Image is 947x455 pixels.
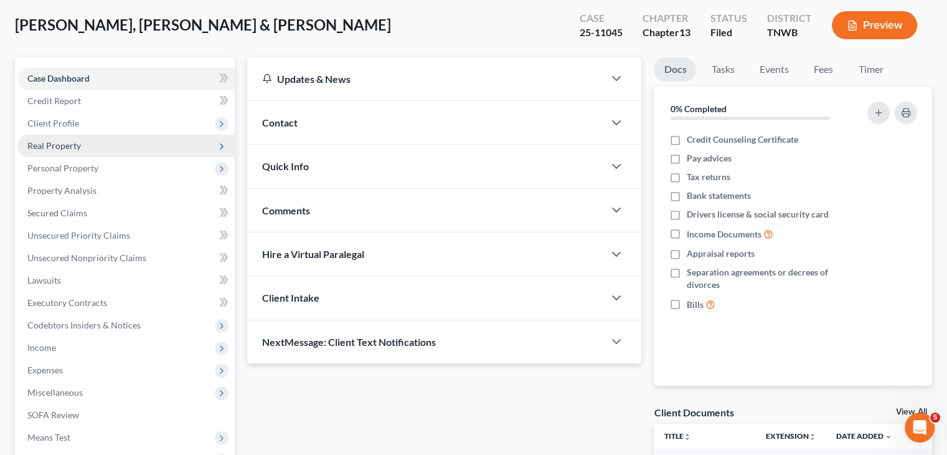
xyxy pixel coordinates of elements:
[686,299,703,311] span: Bills
[17,202,235,224] a: Secured Claims
[683,433,690,441] i: unfold_more
[686,152,731,165] span: Pay advices
[27,297,107,308] span: Executory Contracts
[686,189,750,202] span: Bank statements
[17,269,235,292] a: Lawsuits
[710,26,747,40] div: Filed
[710,11,747,26] div: Status
[27,365,63,375] span: Expenses
[17,180,235,202] a: Property Analysis
[654,406,733,419] div: Client Documents
[580,26,623,40] div: 25-11045
[27,208,87,218] span: Secured Claims
[686,228,761,241] span: Income Documents
[27,95,81,106] span: Credit Report
[17,67,235,90] a: Case Dashboard
[27,73,90,84] span: Case Dashboard
[262,160,309,172] span: Quick Info
[930,413,940,423] span: 5
[580,11,623,26] div: Case
[809,433,816,441] i: unfold_more
[262,72,589,85] div: Updates & News
[885,433,892,441] i: expand_more
[686,208,828,221] span: Drivers license & social security card
[27,410,79,420] span: SOFA Review
[17,90,235,112] a: Credit Report
[17,292,235,314] a: Executory Contracts
[643,11,690,26] div: Chapter
[262,117,298,128] span: Contact
[832,11,917,39] button: Preview
[686,247,754,260] span: Appraisal reports
[686,133,798,146] span: Credit Counseling Certificate
[654,57,696,82] a: Docs
[27,230,130,241] span: Unsecured Priority Claims
[262,204,310,216] span: Comments
[15,16,391,34] span: [PERSON_NAME], [PERSON_NAME] & [PERSON_NAME]
[27,163,98,173] span: Personal Property
[17,247,235,269] a: Unsecured Nonpriority Claims
[27,342,56,353] span: Income
[896,408,927,416] a: View All
[27,320,141,330] span: Codebtors Insiders & Notices
[27,387,83,398] span: Miscellaneous
[701,57,744,82] a: Tasks
[749,57,798,82] a: Events
[17,224,235,247] a: Unsecured Priority Claims
[686,171,730,183] span: Tax returns
[905,413,935,443] iframe: Intercom live chat
[836,431,892,441] a: Date Added expand_more
[262,248,364,260] span: Hire a Virtual Paralegal
[664,431,690,441] a: Titleunfold_more
[670,103,726,114] strong: 0% Completed
[27,185,97,196] span: Property Analysis
[767,11,812,26] div: District
[766,431,816,441] a: Extensionunfold_more
[803,57,843,82] a: Fees
[17,404,235,426] a: SOFA Review
[27,118,79,128] span: Client Profile
[767,26,812,40] div: TNWB
[679,26,690,38] span: 13
[27,432,70,443] span: Means Test
[848,57,893,82] a: Timer
[686,266,852,291] span: Separation agreements or decrees of divorces
[262,336,436,348] span: NextMessage: Client Text Notifications
[27,275,61,285] span: Lawsuits
[27,252,146,263] span: Unsecured Nonpriority Claims
[643,26,690,40] div: Chapter
[262,292,319,304] span: Client Intake
[27,140,81,151] span: Real Property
